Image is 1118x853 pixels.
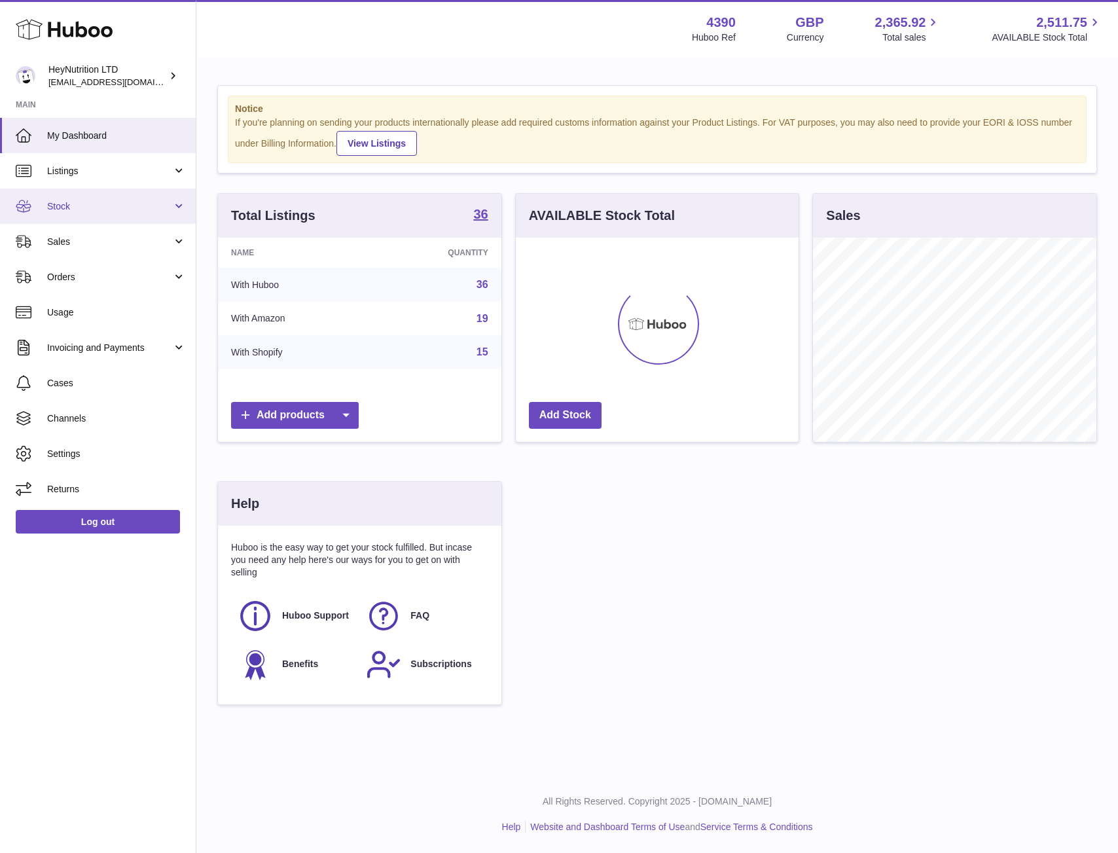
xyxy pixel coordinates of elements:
[529,402,602,429] a: Add Stock
[47,448,186,460] span: Settings
[207,795,1108,808] p: All Rights Reserved. Copyright 2025 - [DOMAIN_NAME]
[526,821,812,833] li: and
[875,14,926,31] span: 2,365.92
[410,658,471,670] span: Subscriptions
[700,822,813,832] a: Service Terms & Conditions
[231,495,259,513] h3: Help
[473,208,488,221] strong: 36
[826,207,860,225] h3: Sales
[238,647,353,682] a: Benefits
[477,279,488,290] a: 36
[218,238,373,268] th: Name
[16,510,180,534] a: Log out
[47,412,186,425] span: Channels
[48,77,192,87] span: [EMAIL_ADDRESS][DOMAIN_NAME]
[692,31,736,44] div: Huboo Ref
[1036,14,1087,31] span: 2,511.75
[47,271,172,283] span: Orders
[875,14,941,44] a: 2,365.92 Total sales
[47,130,186,142] span: My Dashboard
[882,31,941,44] span: Total sales
[282,609,349,622] span: Huboo Support
[47,306,186,319] span: Usage
[795,14,823,31] strong: GBP
[231,402,359,429] a: Add products
[706,14,736,31] strong: 4390
[992,14,1102,44] a: 2,511.75 AVAILABLE Stock Total
[477,313,488,324] a: 19
[477,346,488,357] a: 15
[47,377,186,390] span: Cases
[473,208,488,223] a: 36
[47,236,172,248] span: Sales
[231,207,316,225] h3: Total Listings
[373,238,501,268] th: Quantity
[530,822,685,832] a: Website and Dashboard Terms of Use
[787,31,824,44] div: Currency
[366,647,481,682] a: Subscriptions
[529,207,675,225] h3: AVAILABLE Stock Total
[218,302,373,336] td: With Amazon
[47,483,186,496] span: Returns
[366,598,481,634] a: FAQ
[218,268,373,302] td: With Huboo
[231,541,488,579] p: Huboo is the easy way to get your stock fulfilled. But incase you need any help here's our ways f...
[47,342,172,354] span: Invoicing and Payments
[47,200,172,213] span: Stock
[502,822,521,832] a: Help
[218,335,373,369] td: With Shopify
[16,66,35,86] img: info@heynutrition.com
[282,658,318,670] span: Benefits
[410,609,429,622] span: FAQ
[238,598,353,634] a: Huboo Support
[48,64,166,88] div: HeyNutrition LTD
[235,103,1079,115] strong: Notice
[336,131,417,156] a: View Listings
[47,165,172,177] span: Listings
[992,31,1102,44] span: AVAILABLE Stock Total
[235,117,1079,156] div: If you're planning on sending your products internationally please add required customs informati...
